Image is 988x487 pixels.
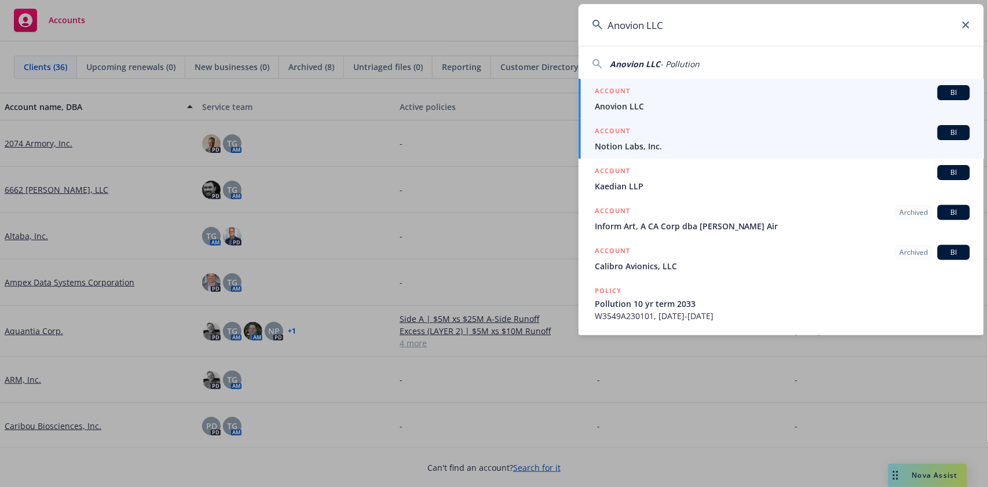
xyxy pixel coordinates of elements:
span: Anovion LLC [595,100,970,112]
h5: ACCOUNT [595,125,630,139]
span: Archived [900,207,928,218]
span: Anovion LLC [610,58,660,69]
a: ACCOUNTArchivedBIInform Art, A CA Corp dba [PERSON_NAME] Air [579,199,984,239]
span: Calibro Avionics, LLC [595,260,970,272]
a: ACCOUNTBINotion Labs, Inc. [579,119,984,159]
span: Pollution 10 yr term 2033 [595,298,970,310]
a: POLICYPollution 10 yr term 2033W3549A230101, [DATE]-[DATE] [579,279,984,328]
h5: POLICY [595,285,621,296]
input: Search... [579,4,984,46]
span: Notion Labs, Inc. [595,140,970,152]
span: BI [942,207,965,218]
span: Archived [900,247,928,258]
span: W3549A230101, [DATE]-[DATE] [595,310,970,322]
span: BI [942,167,965,178]
span: - Pollution [660,58,700,69]
h5: ACCOUNT [595,245,630,259]
h5: ACCOUNT [595,165,630,179]
span: BI [942,127,965,138]
span: BI [942,87,965,98]
h5: ACCOUNT [595,205,630,219]
span: BI [942,247,965,258]
a: ACCOUNTArchivedBICalibro Avionics, LLC [579,239,984,279]
span: Kaedian LLP [595,180,970,192]
span: Inform Art, A CA Corp dba [PERSON_NAME] Air [595,220,970,232]
a: ACCOUNTBIAnovion LLC [579,79,984,119]
a: ACCOUNTBIKaedian LLP [579,159,984,199]
h5: ACCOUNT [595,85,630,99]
